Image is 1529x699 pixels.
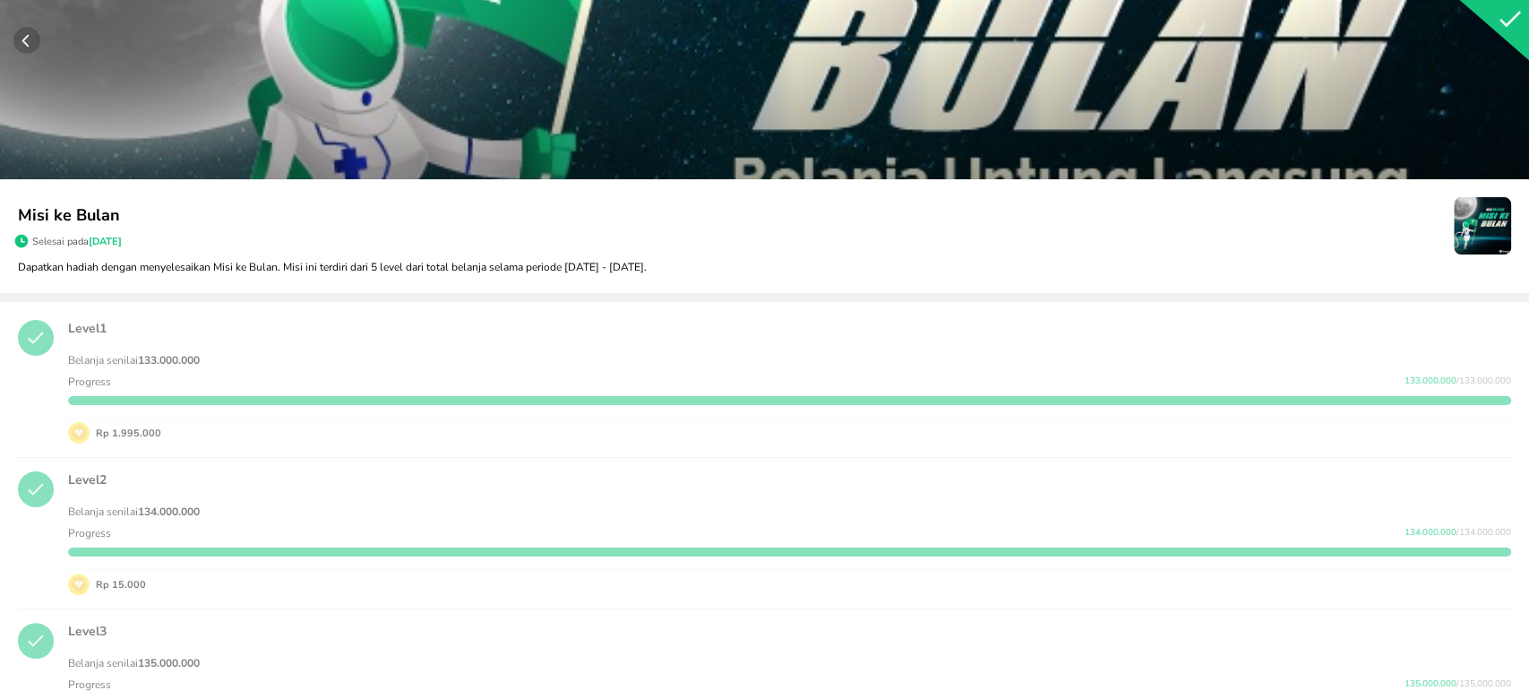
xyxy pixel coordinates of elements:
p: Level 2 [68,471,1511,488]
img: mission-icon-22325 [1454,197,1511,255]
span: 135.000.000 [1404,677,1456,690]
p: Selesai pada [32,235,122,248]
span: / 133.000.000 [1456,375,1511,387]
span: 133.000.000 [1404,375,1456,387]
strong: 134.000.000 [138,505,200,519]
p: Misi ke Bulan [18,203,1454,228]
span: Belanja senilai [68,353,200,367]
p: Rp 1.995.000 [90,426,161,441]
p: Level 1 [68,320,1511,337]
p: Dapatkan hadiah dengan menyelesaikan Misi ke Bulan. Misi ini terdiri dari 5 level dari total bela... [18,259,1511,275]
span: / 135.000.000 [1456,677,1511,690]
span: [DATE] [89,235,122,248]
span: / 134.000.000 [1456,526,1511,539]
p: Level 3 [68,623,1511,640]
p: Rp 15.000 [90,577,146,592]
span: 134.000.000 [1404,526,1456,539]
p: Progress [68,677,111,692]
span: Belanja senilai [68,656,200,670]
p: Progress [68,526,111,540]
strong: 133.000.000 [138,353,200,367]
span: Belanja senilai [68,505,200,519]
strong: 135.000.000 [138,656,200,670]
p: Progress [68,375,111,389]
